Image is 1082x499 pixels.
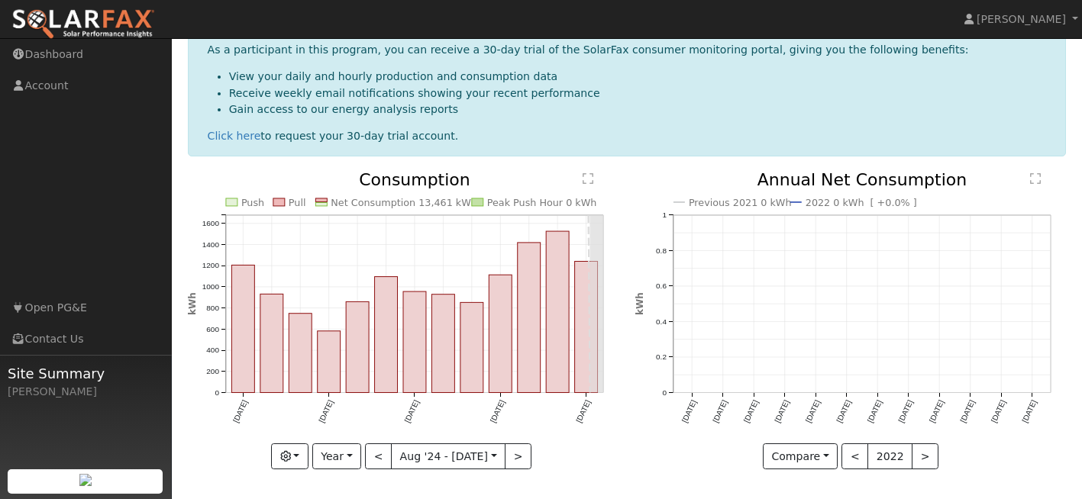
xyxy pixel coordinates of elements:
text: 0.8 [656,246,667,255]
rect: onclick="" [431,295,454,393]
button: < [841,443,868,469]
rect: onclick="" [489,275,512,393]
text: 1 [662,211,667,219]
rect: onclick="" [546,231,569,393]
rect: onclick="" [260,295,283,393]
text: [DATE] [773,399,790,424]
text: 200 [206,367,219,375]
text: 2022 0 kWh [ +0.0% ] [806,197,917,208]
text: [DATE] [742,399,760,424]
li: Receive weekly email notifications showing your recent performance [229,85,1054,101]
text: 400 [206,346,219,355]
text: Net Consumption 13,461 kWh [331,197,477,208]
span: [PERSON_NAME] [977,13,1066,25]
text: 0.2 [656,353,667,361]
img: retrieve [79,474,92,486]
rect: onclick="" [231,266,254,393]
rect: onclick="" [575,262,598,393]
rect: onclick="" [403,291,426,393]
text: [DATE] [1021,399,1038,424]
text: 1200 [202,261,219,269]
button: 2022 [867,443,912,469]
text: Push [241,197,264,208]
text: Consumption [359,170,470,189]
text: Annual Net Consumption [757,170,967,189]
text: [DATE] [711,399,728,424]
button: Compare [763,443,838,469]
text: Previous 2021 0 kWh [689,197,792,208]
text: [DATE] [804,399,822,424]
rect: onclick="" [375,277,398,393]
text: [DATE] [835,399,852,424]
div: [PERSON_NAME] [8,384,163,400]
text: [DATE] [489,399,506,424]
span: Site Summary [8,363,163,384]
button: > [912,443,938,469]
button: Year [312,443,361,469]
text: [DATE] [897,399,915,424]
text: Peak Push Hour 0 kWh [487,197,597,208]
text: kWh [187,292,198,315]
text: [DATE] [990,399,1007,424]
text: 0.4 [656,317,667,326]
text: 1000 [202,282,219,291]
button: Aug '24 - [DATE] [391,443,505,469]
text: [DATE] [317,399,334,424]
rect: onclick="" [289,314,312,393]
li: Gain access to our energy analysis reports [229,101,1054,118]
button: < [365,443,392,469]
text: 0 [215,388,219,397]
text: 1600 [202,219,219,227]
text: 600 [206,325,219,333]
text:  [1030,172,1041,185]
text: [DATE] [959,399,977,424]
p: As a participant in this program, you can receive a 30-day trial of the SolarFax consumer monitor... [208,42,1054,58]
text: [DATE] [575,399,593,424]
rect: onclick="" [346,302,369,393]
text: 0.6 [656,282,667,290]
text: 0 [662,388,667,397]
rect: onclick="" [518,243,541,393]
a: Click here [208,130,261,142]
div: to request your 30-day trial account. [208,128,1054,144]
text: kWh [635,292,645,315]
text: Pull [289,197,306,208]
rect: onclick="" [318,331,341,393]
text: [DATE] [928,399,945,424]
text: [DATE] [403,399,421,424]
rect: onclick="" [460,303,483,393]
text: [DATE] [231,399,249,424]
text: 1400 [202,240,219,249]
img: SolarFax [11,8,155,40]
text:  [583,172,593,185]
button: > [505,443,531,469]
li: View your daily and hourly production and consumption data [229,69,1054,85]
text: [DATE] [866,399,883,424]
text: 800 [206,304,219,312]
text: [DATE] [680,399,698,424]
